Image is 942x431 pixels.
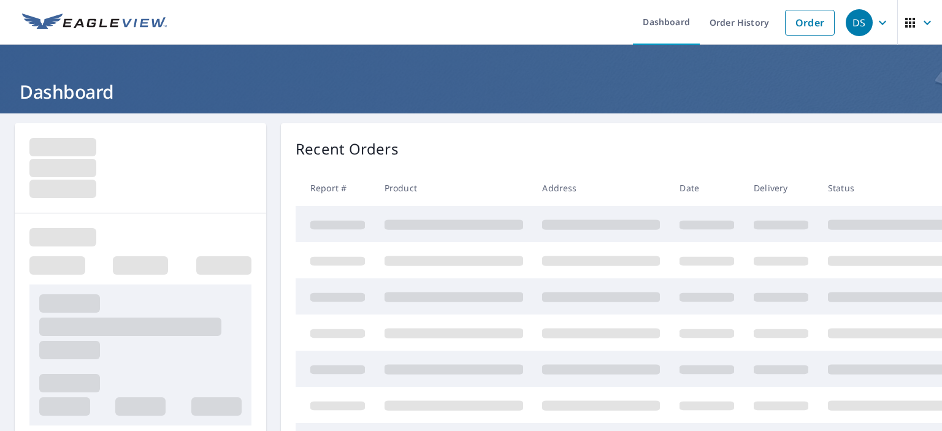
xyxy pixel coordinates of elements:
[296,138,399,160] p: Recent Orders
[15,79,927,104] h1: Dashboard
[296,170,375,206] th: Report #
[846,9,873,36] div: DS
[532,170,670,206] th: Address
[744,170,818,206] th: Delivery
[785,10,835,36] a: Order
[670,170,744,206] th: Date
[375,170,533,206] th: Product
[22,13,167,32] img: EV Logo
